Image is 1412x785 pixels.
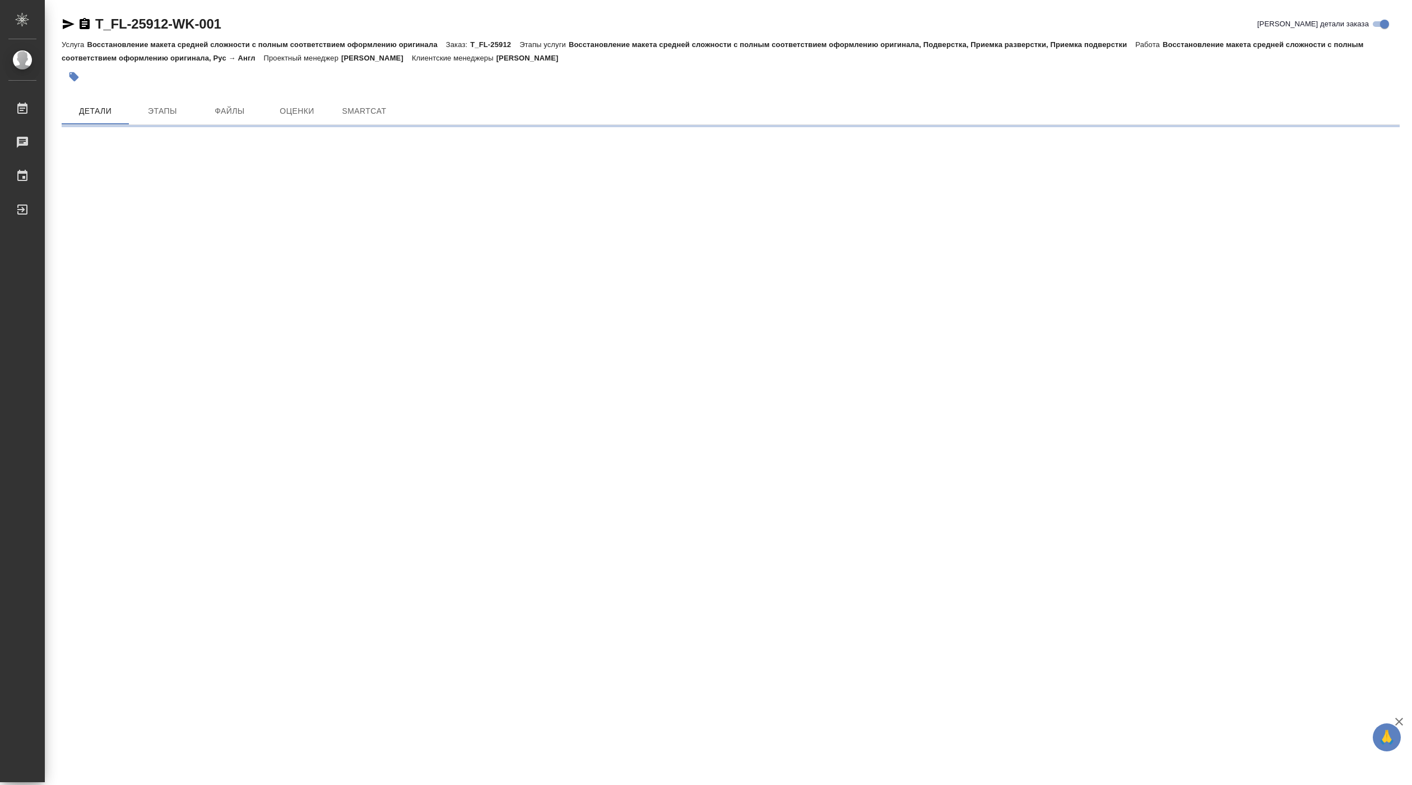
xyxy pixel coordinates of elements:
[569,40,1135,49] p: Восстановление макета средней сложности с полным соответствием оформлению оригинала, Подверстка, ...
[341,54,412,62] p: [PERSON_NAME]
[337,104,391,118] span: SmartCat
[1377,726,1396,749] span: 🙏
[62,64,86,89] button: Добавить тэг
[519,40,569,49] p: Этапы услуги
[87,40,445,49] p: Восстановление макета средней сложности с полным соответствием оформлению оригинала
[68,104,122,118] span: Детали
[62,17,75,31] button: Скопировать ссылку для ЯМессенджера
[78,17,91,31] button: Скопировать ссылку
[62,40,87,49] p: Услуга
[203,104,257,118] span: Файлы
[1135,40,1163,49] p: Работа
[270,104,324,118] span: Оценки
[1257,18,1369,30] span: [PERSON_NAME] детали заказа
[95,16,221,31] a: T_FL-25912-WK-001
[446,40,470,49] p: Заказ:
[496,54,567,62] p: [PERSON_NAME]
[470,40,519,49] p: T_FL-25912
[136,104,189,118] span: Этапы
[1373,723,1401,751] button: 🙏
[412,54,496,62] p: Клиентские менеджеры
[264,54,341,62] p: Проектный менеджер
